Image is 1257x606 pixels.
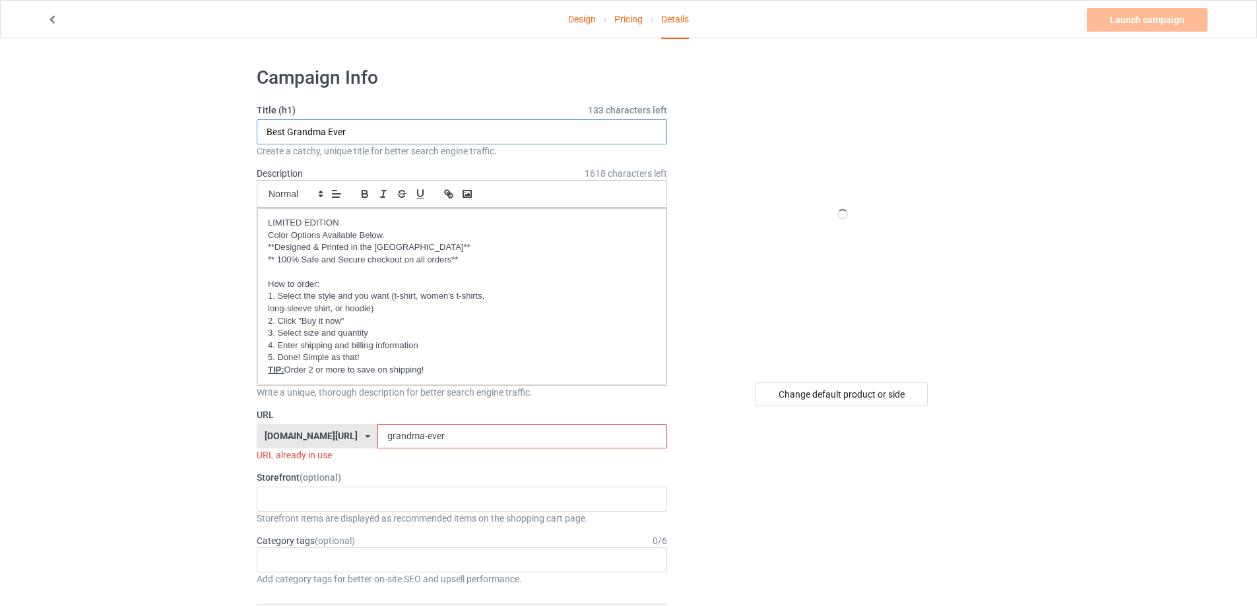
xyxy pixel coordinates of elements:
[257,168,303,179] label: Description
[268,278,656,291] p: How to order:
[265,431,358,440] div: [DOMAIN_NAME][URL]
[315,535,355,546] span: (optional)
[568,1,596,38] a: Design
[257,66,667,90] h1: Campaign Info
[257,408,667,421] label: URL
[653,534,667,547] div: 0 / 6
[268,241,656,254] p: **Designed & Printed in the [GEOGRAPHIC_DATA]**
[268,364,656,377] p: Order 2 or more to save on shipping!
[257,386,667,399] div: Write a unique, thorough description for better search engine traffic.
[268,290,656,303] p: 1. Select the style and you want (t-shirt, women's t-shirts,
[257,471,667,484] label: Storefront
[268,315,656,328] p: 2. Click "Buy it now"
[300,472,341,483] span: (optional)
[585,167,667,180] span: 1618 characters left
[257,534,355,547] label: Category tags
[268,351,656,364] p: 5. Done! Simple as that!
[268,254,656,266] p: ** 100% Safe and Secure checkout on all orders**
[268,217,656,229] p: LIMITED EDITION
[257,572,667,586] div: Add category tags for better on-site SEO and upsell performance.
[588,104,667,117] span: 133 characters left
[268,340,656,352] p: 4. Enter shipping and billing information
[257,512,667,525] div: Storefront items are displayed as recommended items on the shopping cart page.
[268,327,656,340] p: 3. Select size and quantity
[268,229,656,242] p: Color Options Available Below.
[257,104,667,117] label: Title (h1)
[257,448,667,462] div: URL already in use
[268,303,656,315] p: long-sleeve shirt, or hoodie)
[661,1,689,39] div: Details
[268,365,284,375] u: TIP:
[257,144,667,158] div: Create a catchy, unique title for better search engine traffic.
[756,382,928,406] div: Change default product or side
[614,1,643,38] a: Pricing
